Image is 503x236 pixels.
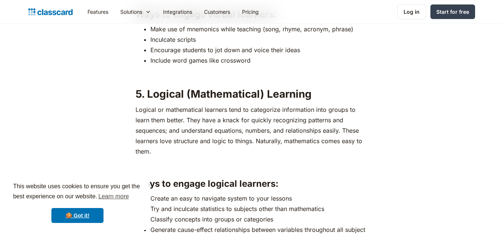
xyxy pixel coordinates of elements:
li: Make use of mnemonics while teaching (song, rhyme, acronym, phrase) [150,24,367,34]
a: Log in [397,4,426,19]
a: Features [82,3,114,20]
li: Include word games like crossword [150,55,367,66]
div: Start for free [436,8,469,16]
a: dismiss cookie message [51,208,104,223]
div: Solutions [114,3,157,20]
p: Logical or mathematical learners tend to categorize information into groups to learn them better.... [136,104,367,157]
li: Encourage students to jot down and voice their ideas [150,45,367,55]
strong: Ways to engage logical learners: [136,178,278,189]
a: Start for free [430,4,475,19]
div: Solutions [120,8,142,16]
li: Inculcate scripts [150,34,367,45]
div: cookieconsent [6,175,149,230]
li: Try and inculcate statistics to subjects other than mathematics [150,204,367,214]
a: Customers [198,3,236,20]
strong: 5. Logical (Mathematical) Learning [136,88,312,100]
li: Classify concepts into groups or categories [150,214,367,224]
a: learn more about cookies [97,191,130,202]
a: Integrations [157,3,198,20]
p: ‍ [136,160,367,171]
a: Pricing [236,3,265,20]
a: home [28,7,73,17]
li: Create an easy to navigate system to your lessons [150,193,367,204]
span: This website uses cookies to ensure you get the best experience on our website. [13,182,142,202]
div: Log in [404,8,420,16]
